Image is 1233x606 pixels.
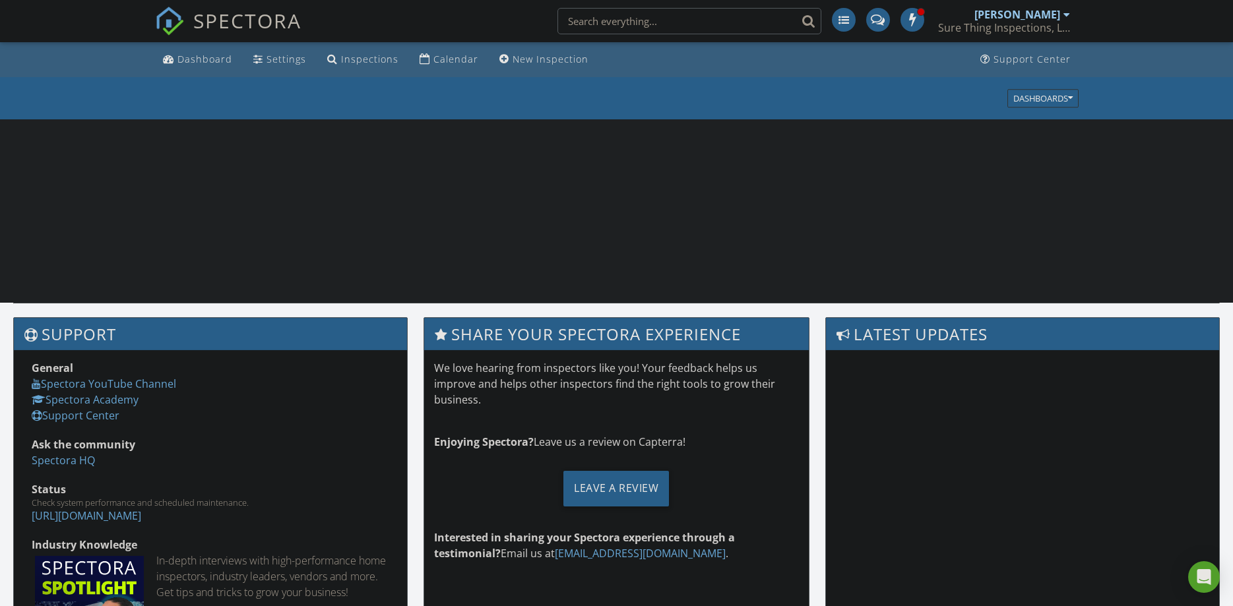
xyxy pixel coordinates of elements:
[434,460,800,516] a: Leave a Review
[434,434,800,450] p: Leave us a review on Capterra!
[158,47,237,72] a: Dashboard
[434,530,800,561] p: Email us at .
[414,47,484,72] a: Calendar
[177,53,232,65] div: Dashboard
[434,530,735,561] strong: Interested in sharing your Spectora experience through a testimonial?
[32,408,119,423] a: Support Center
[193,7,301,34] span: SPECTORA
[563,471,669,506] div: Leave a Review
[975,47,1076,72] a: Support Center
[557,8,821,34] input: Search everything...
[1188,561,1220,593] div: Open Intercom Messenger
[555,546,726,561] a: [EMAIL_ADDRESS][DOMAIN_NAME]
[513,53,588,65] div: New Inspection
[32,361,73,375] strong: General
[32,497,389,508] div: Check system performance and scheduled maintenance.
[433,53,478,65] div: Calendar
[994,53,1071,65] div: Support Center
[267,53,306,65] div: Settings
[32,481,389,497] div: Status
[494,47,594,72] a: New Inspection
[32,377,176,391] a: Spectora YouTube Channel
[341,53,398,65] div: Inspections
[32,537,389,553] div: Industry Knowledge
[156,553,389,600] div: In-depth interviews with high-performance home inspectors, industry leaders, vendors and more. Ge...
[1013,94,1073,103] div: Dashboards
[32,392,139,407] a: Spectora Academy
[322,47,404,72] a: Inspections
[32,453,95,468] a: Spectora HQ
[155,18,301,45] a: SPECTORA
[938,21,1070,34] div: Sure Thing Inspections, LLC
[434,360,800,408] p: We love hearing from inspectors like you! Your feedback helps us improve and helps other inspecto...
[32,437,389,452] div: Ask the community
[424,318,809,350] h3: Share Your Spectora Experience
[32,508,141,523] a: [URL][DOMAIN_NAME]
[14,318,407,350] h3: Support
[248,47,311,72] a: Settings
[155,7,184,36] img: The Best Home Inspection Software - Spectora
[826,318,1219,350] h3: Latest Updates
[434,435,534,449] strong: Enjoying Spectora?
[1007,89,1079,107] button: Dashboards
[974,8,1060,21] div: [PERSON_NAME]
